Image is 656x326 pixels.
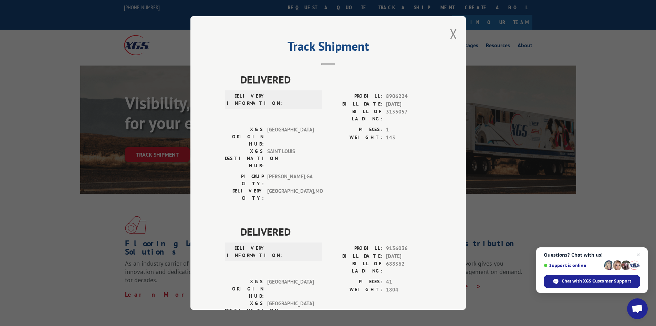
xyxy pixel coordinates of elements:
[562,278,631,284] span: Chat with XGS Customer Support
[386,260,431,275] span: 688362
[386,253,431,260] span: [DATE]
[328,278,383,286] label: PIECES:
[240,224,431,239] span: DELIVERED
[386,278,431,286] span: 41
[386,100,431,108] span: [DATE]
[267,173,314,187] span: [PERSON_NAME] , GA
[267,300,314,322] span: [GEOGRAPHIC_DATA]
[386,286,431,294] span: 1804
[328,253,383,260] label: BILL DATE:
[227,92,266,107] label: DELIVERY INFORMATION:
[328,260,383,275] label: BILL OF LADING:
[225,187,264,202] label: DELIVERY CITY:
[227,245,266,259] label: DELIVERY INFORMATION:
[386,245,431,253] span: 9136036
[267,148,314,169] span: SAINT LOUIS
[225,300,264,322] label: XGS DESTINATION HUB:
[225,126,264,148] label: XGS ORIGIN HUB:
[544,275,640,288] span: Chat with XGS Customer Support
[328,100,383,108] label: BILL DATE:
[240,72,431,87] span: DELIVERED
[386,92,431,100] span: 8906224
[225,173,264,187] label: PICKUP CITY:
[225,148,264,169] label: XGS DESTINATION HUB:
[386,108,431,122] span: 3135057
[386,126,431,134] span: 1
[450,25,457,43] button: Close modal
[267,278,314,300] span: [GEOGRAPHIC_DATA]
[328,108,383,122] label: BILL OF LADING:
[328,126,383,134] label: PIECES:
[544,263,602,268] span: Support is online
[267,126,314,148] span: [GEOGRAPHIC_DATA]
[225,41,431,55] h2: Track Shipment
[267,187,314,202] span: [GEOGRAPHIC_DATA] , MO
[225,278,264,300] label: XGS ORIGIN HUB:
[328,245,383,253] label: PROBILL:
[544,252,640,258] span: Questions? Chat with us!
[328,92,383,100] label: PROBILL:
[328,286,383,294] label: WEIGHT:
[328,134,383,142] label: WEIGHT:
[627,298,648,319] a: Open chat
[386,134,431,142] span: 143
